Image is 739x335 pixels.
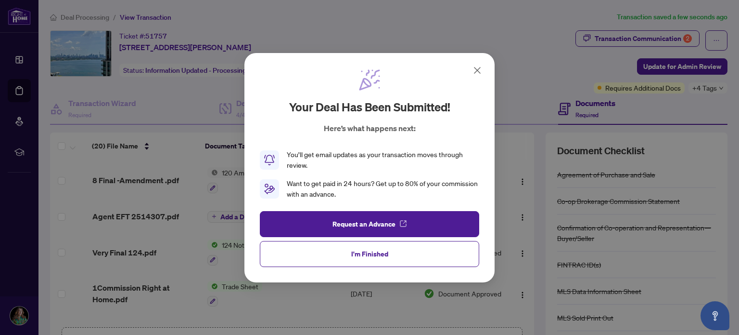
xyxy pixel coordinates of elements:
span: Request an Advance [332,216,395,231]
div: Want to get paid in 24 hours? Get up to 80% of your commission with an advance. [287,178,479,200]
button: Request an Advance [260,211,479,237]
button: Open asap [701,301,729,330]
div: You’ll get email updates as your transaction moves through review. [287,149,479,171]
span: I'm Finished [351,246,388,261]
p: Here’s what happens next: [324,122,416,134]
h2: Your deal has been submitted! [289,99,450,115]
button: I'm Finished [260,241,479,267]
